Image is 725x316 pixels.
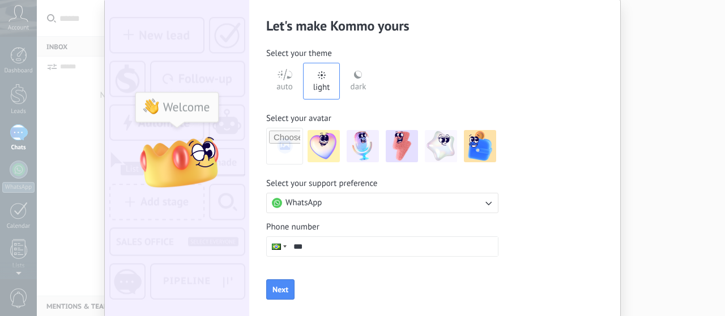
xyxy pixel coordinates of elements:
[347,130,379,162] img: -2.jpeg
[386,130,418,162] img: -3.jpeg
[266,17,498,34] h2: Let's make Kommo yours
[425,130,457,162] img: -4.jpeg
[267,237,288,256] div: Brazil: + 55
[308,130,340,162] img: -1.jpeg
[266,279,295,300] button: Next
[272,285,288,293] span: Next
[276,70,293,99] div: auto
[266,48,332,59] span: Select your theme
[266,222,319,233] span: Phone number
[266,178,377,189] span: Select your support preference
[313,71,330,99] div: light
[266,193,498,213] button: WhatsApp
[285,197,322,209] span: WhatsApp
[351,70,366,99] div: dark
[464,130,496,162] img: -5.jpeg
[266,113,331,124] span: Select your avatar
